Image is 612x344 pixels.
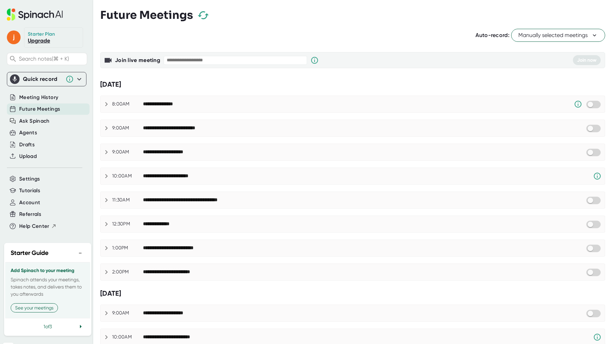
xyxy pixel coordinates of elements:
[593,333,601,341] svg: Spinach requires a video conference link.
[511,29,605,42] button: Manually selected meetings
[100,9,193,22] h3: Future Meetings
[115,57,160,63] b: Join live meeting
[112,269,143,275] div: 2:00PM
[44,324,52,329] span: 1 of 3
[574,100,582,108] svg: Someone has manually disabled Spinach from this meeting.
[112,125,143,131] div: 9:00AM
[19,117,50,125] button: Ask Spinach
[11,303,58,312] button: See your meetings
[100,289,605,298] div: [DATE]
[19,210,41,218] button: Referrals
[518,31,598,39] span: Manually selected meetings
[112,221,143,227] div: 12:30PM
[11,276,85,298] p: Spinach attends your meetings, takes notes, and delivers them to you afterwards
[112,245,143,251] div: 1:00PM
[19,199,40,207] button: Account
[19,56,85,62] span: Search notes (⌘ + K)
[112,310,143,316] div: 9:00AM
[7,30,21,44] span: j
[19,175,40,183] button: Settings
[19,141,35,149] button: Drafts
[593,172,601,180] svg: Spinach requires a video conference link.
[19,222,49,230] span: Help Center
[28,37,50,44] a: Upgrade
[19,94,58,101] button: Meeting History
[19,187,40,195] button: Tutorials
[112,149,143,155] div: 9:00AM
[19,129,37,137] button: Agents
[11,268,85,273] h3: Add Spinach to your meeting
[10,72,83,86] div: Quick record
[19,222,57,230] button: Help Center
[577,57,597,63] span: Join now
[19,152,37,160] button: Upload
[475,32,509,38] span: Auto-record:
[11,248,48,258] h2: Starter Guide
[112,101,143,107] div: 8:00AM
[573,55,601,65] button: Join now
[28,31,55,37] div: Starter Plan
[112,334,143,340] div: 10:00AM
[23,76,62,83] div: Quick record
[100,80,605,89] div: [DATE]
[112,197,143,203] div: 11:30AM
[76,248,85,258] button: −
[112,173,143,179] div: 10:00AM
[19,105,60,113] button: Future Meetings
